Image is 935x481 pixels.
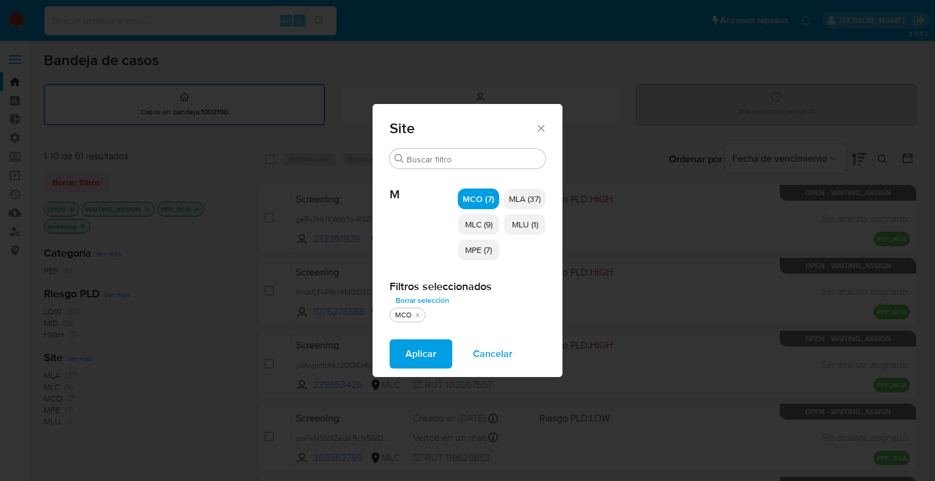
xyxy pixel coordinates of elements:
[535,122,546,133] button: Cerrar
[504,189,545,209] div: MLA (37)
[390,293,455,308] button: Borrar selección
[394,154,404,164] button: Buscar
[504,214,545,235] div: MLU (1)
[390,280,545,293] h2: Filtros seleccionados
[473,341,513,367] span: Cancelar
[413,310,422,320] button: quitar MCO
[390,339,452,369] button: Aplicar
[390,169,458,202] span: M
[393,310,414,320] div: MCO
[457,339,528,369] button: Cancelar
[458,240,499,260] div: MPE (7)
[405,341,436,367] span: Aplicar
[407,154,541,165] input: Buscar filtro
[390,121,535,136] span: Site
[509,193,541,205] span: MLA (37)
[458,214,499,235] div: MLC (9)
[512,218,538,230] span: MLU (1)
[463,193,494,205] span: MCO (7)
[458,189,499,209] div: MCO (7)
[396,294,449,306] span: Borrar selección
[465,218,492,230] span: MLC (9)
[465,244,492,256] span: MPE (7)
